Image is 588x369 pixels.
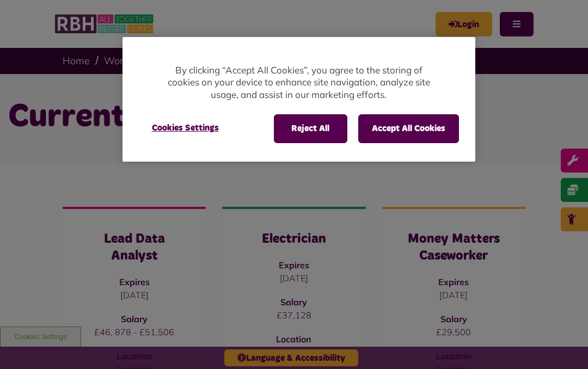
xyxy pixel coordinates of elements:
[166,64,432,101] p: By clicking “Accept All Cookies”, you agree to the storing of cookies on your device to enhance s...
[358,114,459,143] button: Accept All Cookies
[274,114,347,143] button: Reject All
[122,37,475,162] div: Privacy
[139,114,232,142] button: Cookies Settings
[122,37,475,162] div: Cookie banner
